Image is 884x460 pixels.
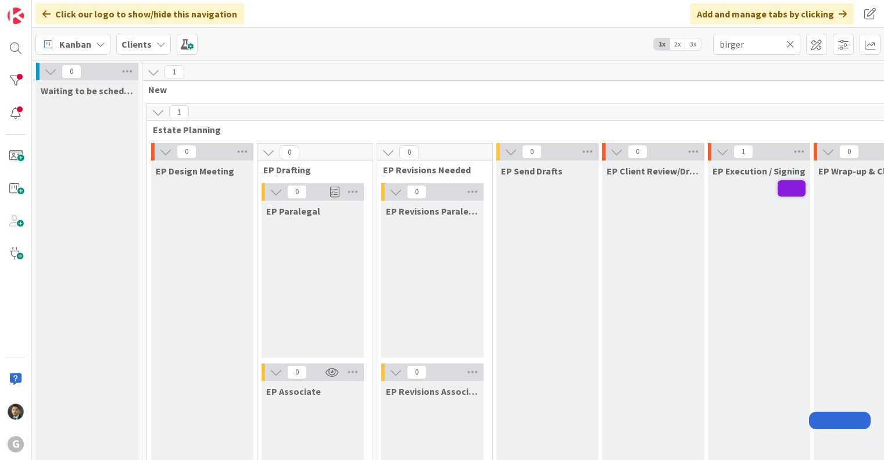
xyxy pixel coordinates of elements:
span: 0 [62,65,81,79]
span: EP Revisions Associate [386,386,479,397]
span: EP Paralegal [266,205,320,217]
span: 1 [169,105,189,119]
span: 2x [670,38,685,50]
div: Click our logo to show/hide this navigation [35,3,244,24]
span: 1 [164,65,184,79]
span: 3x [685,38,701,50]
span: EP Revisions Paralegal [386,205,479,217]
span: EP Execution / Signing [713,165,806,177]
span: EP Design Meeting [156,165,234,177]
span: 0 [399,145,419,159]
span: 0 [522,145,542,159]
span: 0 [177,145,196,159]
div: Add and manage tabs by clicking [690,3,854,24]
span: 0 [839,145,859,159]
span: 1x [654,38,670,50]
img: CG [8,404,24,420]
span: EP Client Review/Draft Review Meeting [607,165,700,177]
span: EP Drafting [263,164,358,176]
span: 0 [628,145,647,159]
img: Visit kanbanzone.com [8,8,24,24]
span: 0 [407,365,427,379]
span: 0 [407,185,427,199]
span: Waiting to be scheduled [41,85,134,97]
span: 0 [287,365,307,379]
span: 1 [733,145,753,159]
span: 0 [280,145,299,159]
span: EP Revisions Needed [383,164,478,176]
span: EP Associate [266,386,321,397]
span: 0 [287,185,307,199]
span: Kanban [59,37,91,51]
b: Clients [121,38,152,50]
span: EP Send Drafts [501,165,563,177]
input: Quick Filter... [713,34,800,55]
div: G [8,436,24,452]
